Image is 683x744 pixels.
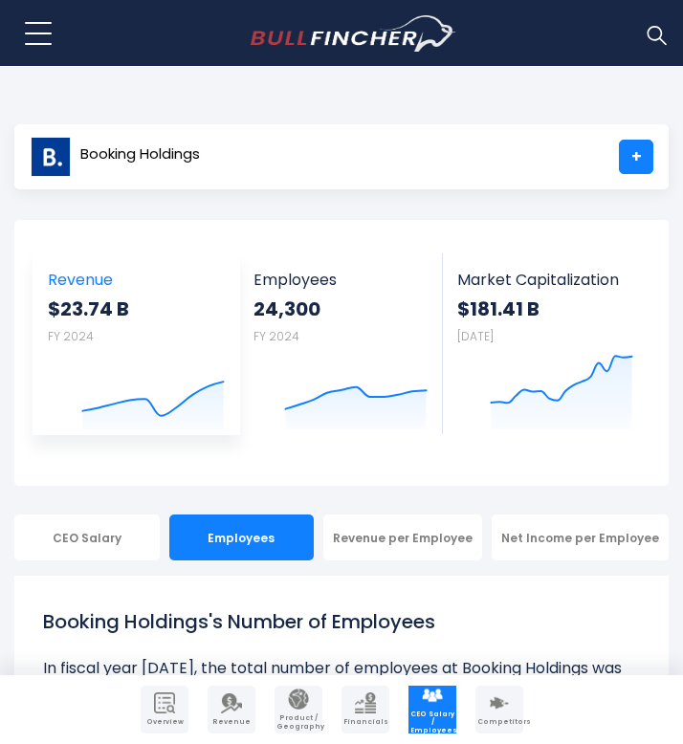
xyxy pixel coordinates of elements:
[43,607,640,636] h1: Booking Holdings's Number of Employees
[31,137,71,177] img: BKNG logo
[208,686,255,733] a: Company Revenue
[141,686,188,733] a: Company Overview
[475,686,523,733] a: Company Competitors
[323,514,482,560] div: Revenue per Employee
[33,253,239,434] a: Revenue $23.74 B FY 2024
[14,514,160,560] div: CEO Salary
[239,253,443,434] a: Employees 24,300 FY 2024
[275,686,322,733] a: Company Product/Geography
[457,271,633,289] span: Market Capitalization
[209,718,253,726] span: Revenue
[341,686,389,733] a: Company Financials
[253,328,299,344] small: FY 2024
[48,271,225,289] span: Revenue
[48,328,94,344] small: FY 2024
[457,328,494,344] small: [DATE]
[343,718,387,726] span: Financials
[251,15,456,52] a: Go to homepage
[492,514,669,560] div: Net Income per Employee
[143,718,187,726] span: Overview
[276,714,320,731] span: Product / Geography
[80,146,200,163] span: Booking Holdings
[48,296,225,321] strong: $23.74 B
[410,711,454,734] span: CEO Salary / Employees
[253,296,429,321] strong: 24,300
[457,296,633,321] strong: $181.41 B
[30,140,201,174] a: Booking Holdings
[253,271,429,289] span: Employees
[408,686,456,733] a: Company Employees
[619,140,653,174] a: +
[43,657,640,726] li: In fiscal year [DATE], the total number of employees at Booking Holdings was 24,300. The employee...
[169,514,315,560] div: Employees
[251,15,456,52] img: bullfincher logo
[477,718,521,726] span: Competitors
[443,253,648,434] a: Market Capitalization $181.41 B [DATE]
